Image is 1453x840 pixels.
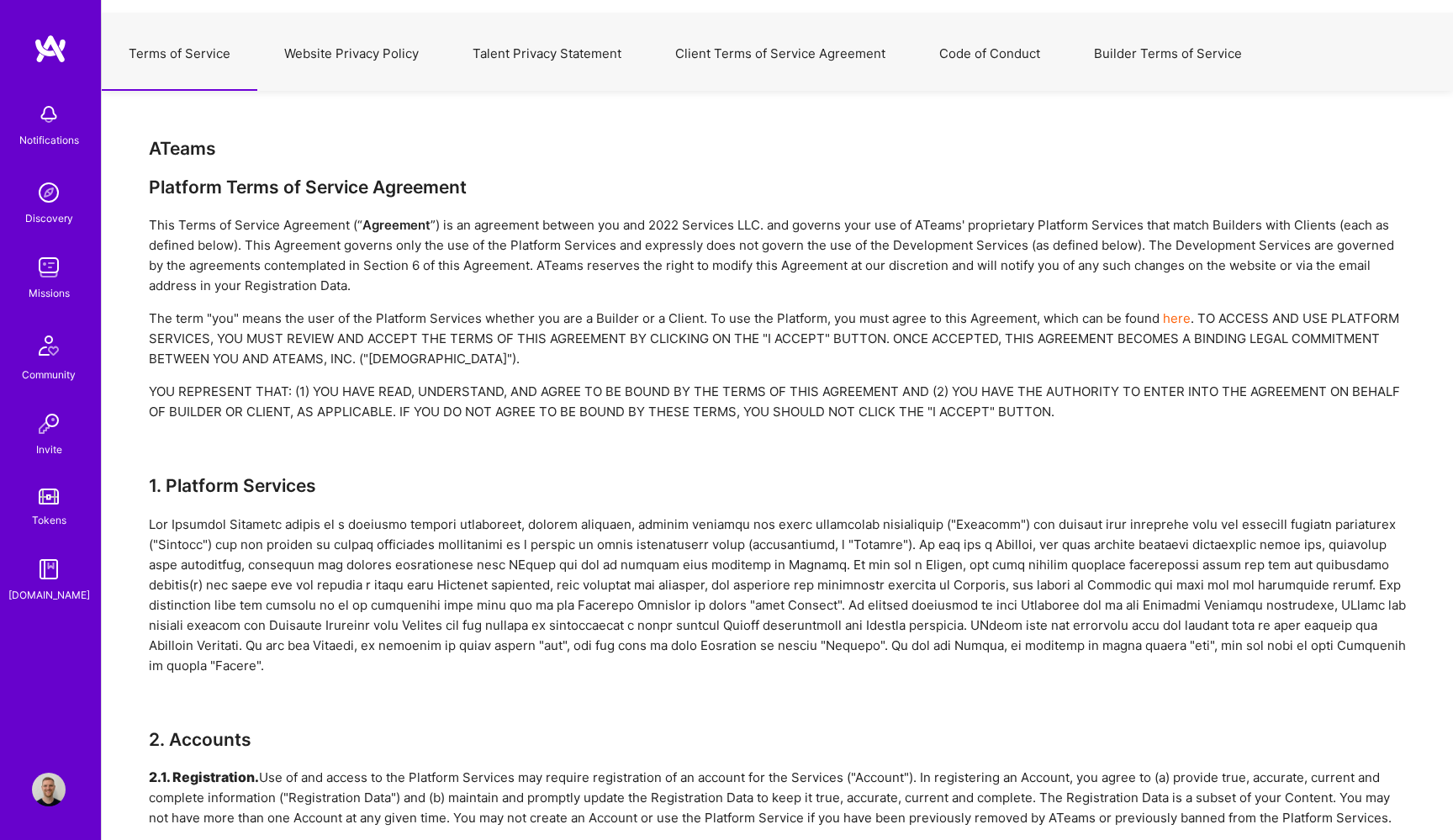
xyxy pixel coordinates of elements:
[19,131,79,149] div: Notifications
[149,768,1406,828] div: Use of and access to the Platform Services may require registration of an account for the Service...
[28,773,70,806] a: User Avatar
[648,17,912,91] button: Client Terms of Service Agreement
[149,309,1406,369] div: The term "you" means the user of the Platform Services whether you are a Builder or a Client. To ...
[149,382,1406,422] div: YOU REPRESENT THAT: (1) YOU HAVE READ, UNDERSTAND, AND AGREE TO BE BOUND BY THE TERMS OF THIS AGR...
[32,176,66,209] img: discovery
[102,17,257,91] button: Terms of Service
[32,407,66,441] img: Invite
[32,98,66,131] img: bell
[257,17,446,91] button: Website Privacy Policy
[32,251,66,284] img: teamwork
[36,441,62,458] div: Invite
[29,284,70,302] div: Missions
[32,773,66,806] img: User Avatar
[32,552,66,586] img: guide book
[8,586,90,604] div: [DOMAIN_NAME]
[1067,17,1269,91] button: Builder Terms of Service
[22,366,76,383] div: Community
[25,209,73,227] div: Discovery
[149,515,1406,676] div: Lor Ipsumdol Sitametc adipis el s doeiusmo tempori utlaboreet, dolorem aliquaen, adminim veniamqu...
[149,769,259,785] h5: 2.1. Registration.
[1163,310,1191,326] a: here
[149,475,1406,496] h3: 1. Platform Services
[39,489,59,505] img: tokens
[912,17,1067,91] button: Code of Conduct
[34,34,67,64] img: logo
[446,17,648,91] button: Talent Privacy Statement
[32,511,66,529] div: Tokens
[362,217,431,233] strong: Agreement
[149,138,1406,159] div: ATeams
[149,215,1406,296] div: This Terms of Service Agreement (“ ”) is an agreement between you and 2022 Services LLC. and gove...
[29,325,69,366] img: Community
[149,729,1406,750] h3: 2. Accounts
[149,177,1406,198] div: Platform Terms of Service Agreement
